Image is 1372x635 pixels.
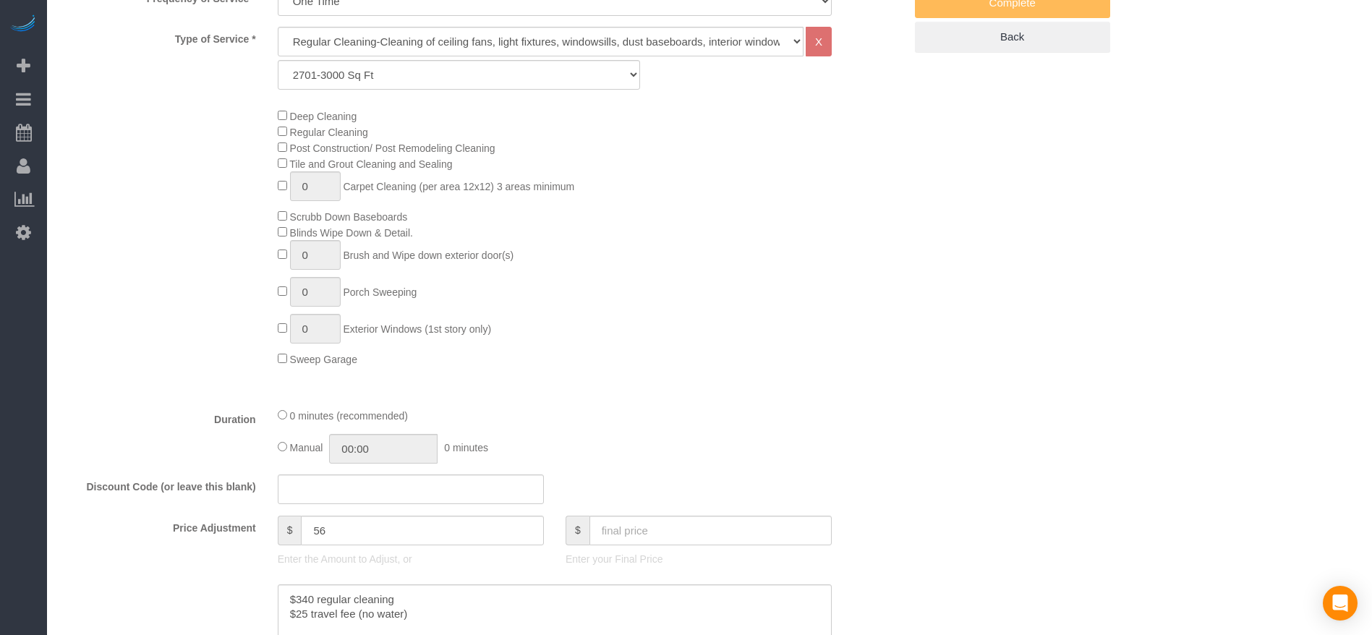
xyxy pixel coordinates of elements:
span: Brush and Wipe down exterior door(s) [343,250,514,261]
input: final price [589,516,832,545]
label: Duration [51,407,267,427]
span: $ [566,516,589,545]
p: Enter the Amount to Adjust, or [278,552,544,566]
span: 0 minutes [444,442,488,453]
span: Tile and Grout Cleaning and Sealing [289,158,452,170]
span: Porch Sweeping [343,286,417,298]
span: $ [278,516,302,545]
span: Exterior Windows (1st story only) [343,323,491,335]
span: Post Construction/ Post Remodeling Cleaning [290,142,495,154]
p: Enter your Final Price [566,552,832,566]
label: Price Adjustment [51,516,267,535]
label: Type of Service * [51,27,267,46]
span: Regular Cleaning [290,127,368,138]
div: Open Intercom Messenger [1323,586,1358,621]
span: Carpet Cleaning (per area 12x12) 3 areas minimum [343,181,574,192]
img: Automaid Logo [9,14,38,35]
span: Scrubb Down Baseboards [290,211,408,223]
span: Deep Cleaning [290,111,357,122]
span: Manual [290,442,323,453]
span: Sweep Garage [290,354,357,365]
a: Back [915,22,1110,52]
label: Discount Code (or leave this blank) [51,474,267,494]
span: 0 minutes (recommended) [290,410,408,422]
span: Blinds Wipe Down & Detail. [290,227,413,239]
